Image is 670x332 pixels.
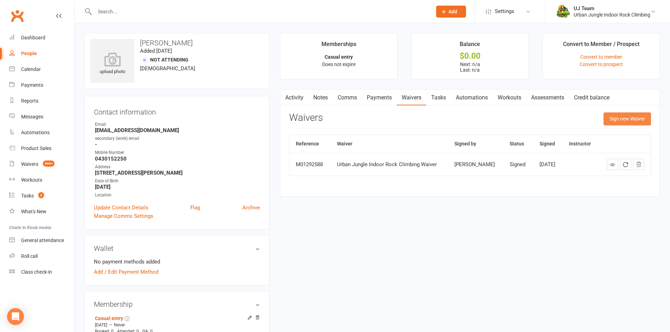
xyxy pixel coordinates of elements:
a: Add / Edit Payment Method [94,268,158,276]
a: Casual entry [95,315,123,321]
th: Reference [289,135,331,153]
div: Workouts [21,177,42,183]
div: M01292588 [296,162,325,168]
strong: [STREET_ADDRESS][PERSON_NAME] [95,170,260,176]
span: Settings [495,4,514,19]
a: Activity [280,90,308,106]
input: Search... [92,7,427,17]
span: Add [448,9,457,14]
div: Class check-in [21,269,52,275]
button: Add [436,6,466,18]
a: Reports [9,93,74,109]
div: Open Intercom Messenger [7,308,24,325]
th: Waiver [331,135,448,153]
div: Payments [21,82,43,88]
a: Workouts [493,90,526,106]
a: Waivers [397,90,426,106]
a: Clubworx [8,7,26,25]
div: [DATE] [540,162,556,168]
div: Balance [460,40,480,52]
strong: 0430152250 [95,156,260,162]
div: UJ Team [574,5,650,12]
div: General attendance [21,237,64,243]
a: Tasks [426,90,451,106]
a: Workouts [9,172,74,188]
a: Payments [362,90,397,106]
a: Product Sales [9,141,74,156]
span: Does not expire [322,61,356,67]
a: Messages [9,109,74,125]
div: — [93,322,260,328]
div: Product Sales [21,145,51,151]
a: Waivers 999+ [9,156,74,172]
a: Calendar [9,61,74,77]
div: Date of Birth [95,178,260,184]
a: Comms [333,90,362,106]
div: Signed [510,162,527,168]
a: Tasks 3 [9,188,74,204]
div: Dashboard [21,35,45,40]
button: Sign new Waiver [604,112,651,125]
a: People [9,46,74,61]
a: Class kiosk mode [9,264,74,280]
th: Signed [533,135,563,153]
div: [PERSON_NAME] [454,162,497,168]
div: Tasks [21,193,34,198]
th: Status [503,135,533,153]
div: Messages [21,114,43,119]
span: [DEMOGRAPHIC_DATA] [140,65,195,72]
div: secondary (work) email [95,135,260,142]
div: What's New [21,209,46,214]
p: Next: n/a Last: n/a [418,61,522,73]
div: Convert to Member / Prospect [563,40,639,52]
span: Not Attending [150,57,189,63]
h3: Wallet [94,245,260,252]
a: Update Contact Details [94,203,148,212]
a: Automations [451,90,493,106]
div: Memberships [321,40,356,52]
a: Convert to member [580,54,622,60]
div: Roll call [21,253,38,259]
span: [DATE] [95,323,107,327]
a: What's New [9,204,74,220]
strong: [EMAIL_ADDRESS][DOMAIN_NAME] [95,127,260,134]
h3: [PERSON_NAME] [90,39,263,47]
div: Automations [21,130,50,135]
strong: Casual entry [325,54,353,60]
h3: Contact information [94,105,260,116]
th: Signed by [448,135,503,153]
a: Dashboard [9,30,74,46]
div: Location [95,192,260,198]
div: Urban Jungle Indoor Rock Climbing [574,12,650,18]
a: Notes [308,90,333,106]
h3: Membership [94,300,260,308]
div: $0.00 [418,52,522,60]
strong: [DATE] [95,184,260,190]
div: Mobile Number [95,149,260,156]
a: Manage Comms Settings [94,212,153,220]
span: Never [114,323,125,327]
a: General attendance kiosk mode [9,233,74,248]
div: Reports [21,98,38,104]
a: Convert to prospect [580,61,623,67]
div: Waivers [21,161,38,167]
a: Credit balance [569,90,614,106]
li: No payment methods added [94,258,260,266]
th: Instructor [563,135,599,153]
a: Roll call [9,248,74,264]
a: Assessments [526,90,569,106]
a: Payments [9,77,74,93]
a: Automations [9,125,74,141]
div: Address [95,164,260,170]
span: 3 [38,192,44,198]
img: thumb_image1578111135.png [556,5,570,19]
h3: Waivers [289,112,323,123]
div: Urban Jungle Indoor Rock Climbing Waiver [337,162,441,168]
time: Added [DATE] [140,48,172,54]
div: Calendar [21,66,41,72]
div: upload photo [90,52,134,76]
a: Archive [242,203,260,212]
a: Flag [190,203,200,212]
span: 999+ [43,161,55,167]
div: People [21,51,37,56]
